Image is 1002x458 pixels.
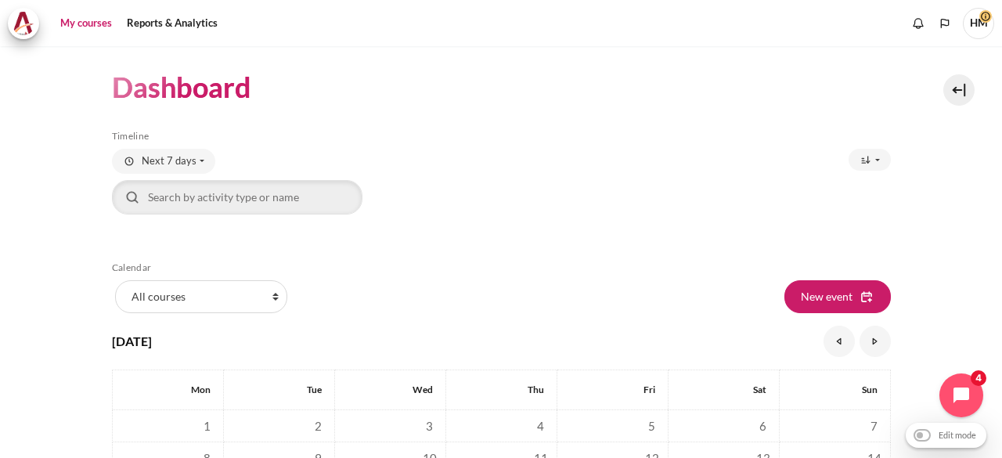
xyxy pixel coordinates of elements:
[13,12,34,35] img: Architeck
[8,8,47,39] a: Architeck Architeck
[112,180,362,215] input: Search by activity type or name
[933,12,957,35] button: Languages
[529,414,553,438] span: 4
[112,69,251,106] h1: Dashboard
[906,12,930,35] div: Show notification window with no new notifications
[784,280,891,313] button: New event
[863,414,886,438] span: 7
[196,414,219,438] span: 1
[112,261,891,274] h5: Calendar
[307,384,322,395] span: Tue
[112,332,152,351] h4: [DATE]
[112,149,215,174] button: Filter timeline by date
[142,153,196,169] span: Next 7 days
[55,8,117,39] a: My courses
[640,414,664,438] span: 5
[849,149,891,171] button: Sort timeline items
[643,384,655,395] span: Fri
[528,384,544,395] span: Thu
[307,414,330,438] span: 2
[413,384,433,395] span: Wed
[963,8,994,39] span: HM
[751,414,775,438] span: 6
[418,414,442,438] span: 3
[753,384,766,395] span: Sat
[121,8,223,39] a: Reports & Analytics
[862,384,878,395] span: Sun
[191,384,211,395] span: Mon
[963,8,994,39] a: User menu
[112,130,891,142] h5: Timeline
[801,288,852,305] span: New event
